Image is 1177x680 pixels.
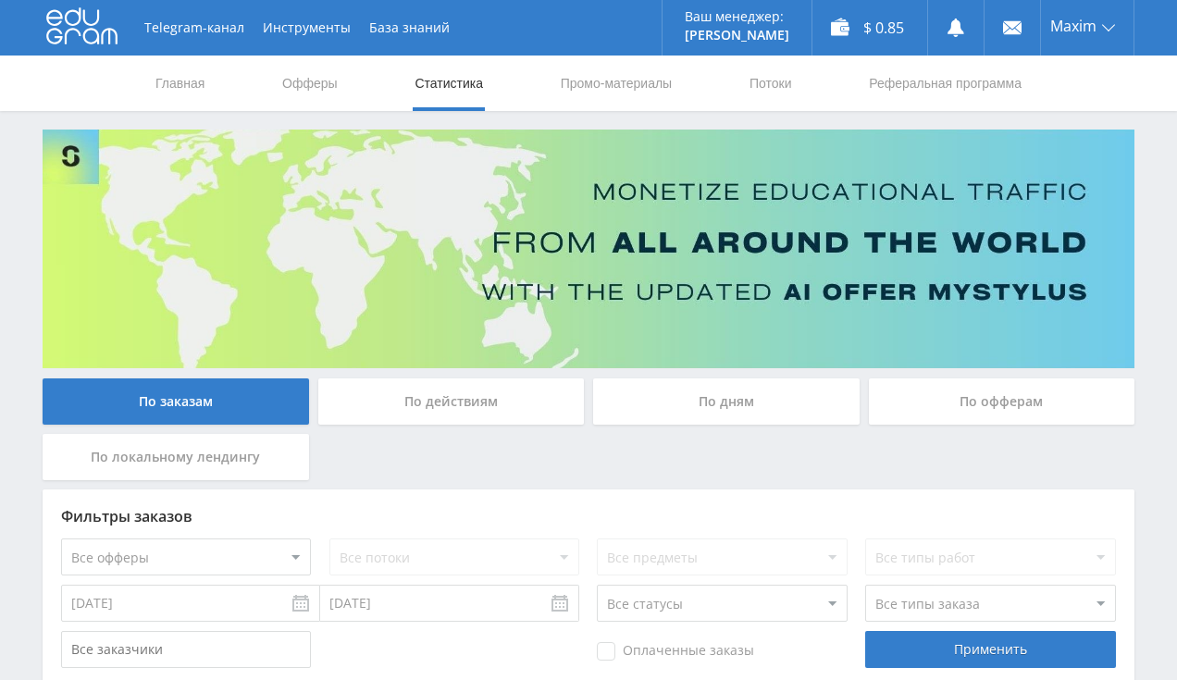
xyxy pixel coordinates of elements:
a: Потоки [748,56,794,111]
a: Главная [154,56,206,111]
div: По офферам [869,378,1135,425]
a: Промо-материалы [559,56,674,111]
p: Ваш менеджер: [685,9,789,24]
p: [PERSON_NAME] [685,28,789,43]
div: По локальному лендингу [43,434,309,480]
a: Реферальная программа [867,56,1023,111]
span: Maxim [1050,19,1096,33]
div: Применить [865,631,1115,668]
a: Офферы [280,56,340,111]
input: Все заказчики [61,631,311,668]
a: Статистика [413,56,485,111]
div: По действиям [318,378,585,425]
div: Фильтры заказов [61,508,1116,525]
span: Оплаченные заказы [597,642,754,661]
img: Banner [43,130,1134,368]
div: По дням [593,378,860,425]
div: По заказам [43,378,309,425]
